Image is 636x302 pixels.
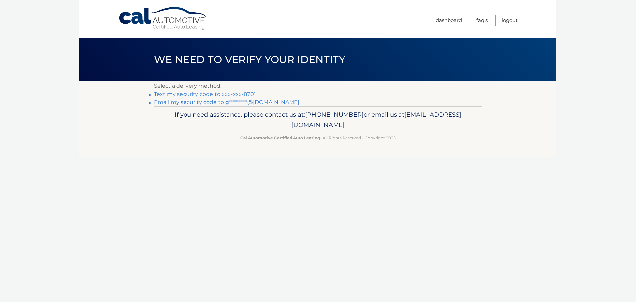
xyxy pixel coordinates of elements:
a: FAQ's [476,15,488,26]
a: Dashboard [436,15,462,26]
span: [PHONE_NUMBER] [305,111,364,118]
a: Cal Automotive [118,7,208,30]
p: If you need assistance, please contact us at: or email us at [158,109,478,131]
a: Email my security code to g*********@[DOMAIN_NAME] [154,99,299,105]
p: Select a delivery method: [154,81,482,91]
span: We need to verify your identity [154,53,345,66]
strong: Cal Automotive Certified Auto Leasing [240,135,320,140]
a: Text my security code to xxx-xxx-8701 [154,91,256,97]
p: - All Rights Reserved - Copyright 2025 [158,134,478,141]
a: Logout [502,15,518,26]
